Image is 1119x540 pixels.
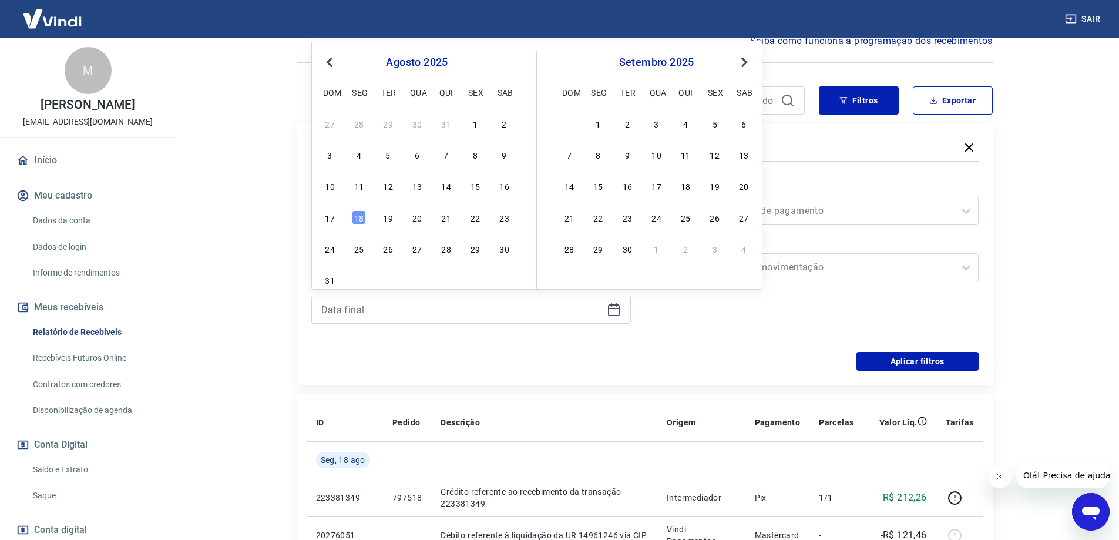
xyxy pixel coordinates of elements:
p: Valor Líq. [879,417,918,428]
div: sex [468,85,482,99]
div: Choose sábado, 23 de agosto de 2025 [498,210,512,224]
div: Choose quinta-feira, 25 de setembro de 2025 [678,210,693,224]
div: Choose quarta-feira, 3 de setembro de 2025 [410,273,424,287]
div: Choose quinta-feira, 28 de agosto de 2025 [439,242,453,256]
div: dom [562,85,576,99]
a: Saque [28,484,162,508]
div: Choose segunda-feira, 28 de julho de 2025 [352,116,366,130]
p: Intermediador [667,492,735,504]
div: Choose sexta-feira, 12 de setembro de 2025 [708,147,722,162]
div: Choose quinta-feira, 21 de agosto de 2025 [439,210,453,224]
div: Choose segunda-feira, 1 de setembro de 2025 [591,116,605,130]
a: Disponibilização de agenda [28,398,162,422]
div: Choose sábado, 13 de setembro de 2025 [737,147,751,162]
p: R$ 212,26 [883,491,927,505]
div: Choose quinta-feira, 4 de setembro de 2025 [678,116,693,130]
a: Início [14,147,162,173]
div: qua [410,85,424,99]
button: Filtros [819,86,899,115]
div: Choose sábado, 9 de agosto de 2025 [498,147,512,162]
div: Choose sexta-feira, 26 de setembro de 2025 [708,210,722,224]
img: Vindi [14,1,90,36]
p: Pix [755,492,801,504]
div: Choose sábado, 16 de agosto de 2025 [498,179,512,193]
div: Choose segunda-feira, 25 de agosto de 2025 [352,242,366,256]
p: Pagamento [755,417,801,428]
div: Choose sexta-feira, 5 de setembro de 2025 [468,273,482,287]
p: Pedido [392,417,420,428]
div: qui [439,85,453,99]
div: Choose sábado, 30 de agosto de 2025 [498,242,512,256]
div: Choose sexta-feira, 29 de agosto de 2025 [468,242,482,256]
div: Choose sábado, 2 de agosto de 2025 [498,116,512,130]
button: Previous Month [322,55,337,69]
div: Choose sexta-feira, 5 de setembro de 2025 [708,116,722,130]
p: Tarifas [946,417,974,428]
div: Choose sábado, 4 de outubro de 2025 [737,242,751,256]
div: Choose segunda-feira, 29 de setembro de 2025 [591,242,605,256]
div: agosto 2025 [321,55,513,69]
label: Tipo de Movimentação [661,237,976,251]
div: Choose domingo, 17 de agosto de 2025 [323,210,337,224]
label: Forma de Pagamento [661,180,976,194]
div: Choose quarta-feira, 30 de julho de 2025 [410,116,424,130]
div: Choose terça-feira, 2 de setembro de 2025 [381,273,395,287]
div: Choose quarta-feira, 24 de setembro de 2025 [650,210,664,224]
div: Choose terça-feira, 2 de setembro de 2025 [620,116,634,130]
iframe: Fechar mensagem [988,465,1012,488]
div: Choose domingo, 27 de julho de 2025 [323,116,337,130]
div: Choose quarta-feira, 13 de agosto de 2025 [410,179,424,193]
div: Choose domingo, 21 de setembro de 2025 [562,210,576,224]
div: Choose terça-feira, 29 de julho de 2025 [381,116,395,130]
div: Choose sábado, 6 de setembro de 2025 [737,116,751,130]
div: Choose quarta-feira, 20 de agosto de 2025 [410,210,424,224]
p: 1/1 [819,492,853,504]
div: seg [591,85,605,99]
div: qua [650,85,664,99]
div: Choose terça-feira, 26 de agosto de 2025 [381,242,395,256]
p: Parcelas [819,417,853,428]
p: [PERSON_NAME] [41,99,135,111]
div: seg [352,85,366,99]
button: Exportar [913,86,993,115]
div: Choose quinta-feira, 11 de setembro de 2025 [678,147,693,162]
div: Choose domingo, 28 de setembro de 2025 [562,242,576,256]
div: Choose segunda-feira, 22 de setembro de 2025 [591,210,605,224]
div: Choose domingo, 31 de agosto de 2025 [323,273,337,287]
div: Choose domingo, 10 de agosto de 2025 [323,179,337,193]
div: M [65,47,112,94]
button: Meu cadastro [14,183,162,209]
a: Informe de rendimentos [28,261,162,285]
div: sex [708,85,722,99]
span: Olá! Precisa de ajuda? [7,8,99,18]
div: Choose domingo, 14 de setembro de 2025 [562,179,576,193]
span: Conta digital [34,522,87,538]
div: setembro 2025 [560,55,752,69]
div: Choose terça-feira, 16 de setembro de 2025 [620,179,634,193]
div: Choose domingo, 31 de agosto de 2025 [562,116,576,130]
p: Origem [667,417,695,428]
div: month 2025-08 [321,115,513,289]
div: Choose segunda-feira, 4 de agosto de 2025 [352,147,366,162]
div: Choose domingo, 24 de agosto de 2025 [323,242,337,256]
iframe: Botão para abrir a janela de mensagens [1072,493,1110,531]
button: Conta Digital [14,432,162,458]
input: Data final [321,301,602,318]
div: Choose sábado, 6 de setembro de 2025 [498,273,512,287]
div: Choose quarta-feira, 10 de setembro de 2025 [650,147,664,162]
div: Choose terça-feira, 12 de agosto de 2025 [381,179,395,193]
div: Choose segunda-feira, 11 de agosto de 2025 [352,179,366,193]
div: Choose quinta-feira, 18 de setembro de 2025 [678,179,693,193]
div: Choose sexta-feira, 8 de agosto de 2025 [468,147,482,162]
div: Choose quinta-feira, 4 de setembro de 2025 [439,273,453,287]
div: Choose sexta-feira, 22 de agosto de 2025 [468,210,482,224]
div: Choose sexta-feira, 1 de agosto de 2025 [468,116,482,130]
button: Aplicar filtros [856,352,979,371]
div: Choose terça-feira, 30 de setembro de 2025 [620,242,634,256]
div: Choose quinta-feira, 2 de outubro de 2025 [678,242,693,256]
div: Choose domingo, 3 de agosto de 2025 [323,147,337,162]
div: Choose quarta-feira, 3 de setembro de 2025 [650,116,664,130]
div: Choose quinta-feira, 7 de agosto de 2025 [439,147,453,162]
div: sab [498,85,512,99]
p: 223381349 [316,492,374,504]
